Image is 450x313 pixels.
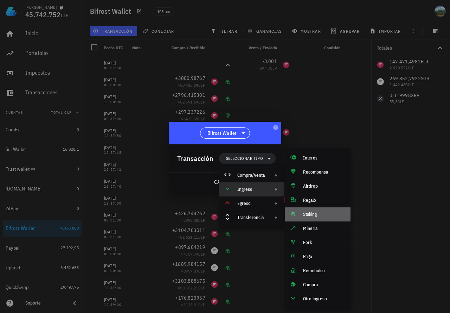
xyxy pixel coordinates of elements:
[303,240,345,245] div: Fork
[177,153,213,164] div: Transacción
[207,130,237,137] span: Bifrost Wallet
[219,182,284,196] div: Ingreso
[303,268,345,274] div: Reembolso
[237,187,265,192] div: Ingreso
[303,198,345,203] div: Regalo
[303,226,345,231] div: Minería
[237,201,265,206] div: Egreso
[303,212,345,217] div: Staking
[303,296,345,302] div: Otro ingreso
[303,282,345,288] div: Compra
[219,196,284,211] div: Egreso
[214,179,240,185] span: cancelar
[303,155,345,161] div: Interés
[219,211,284,225] div: Transferencia
[303,183,345,189] div: Airdrop
[303,169,345,175] div: Recompensa
[237,173,265,178] div: Compra/Venta
[237,215,265,220] div: Transferencia
[211,176,243,188] button: cancelar
[219,168,284,182] div: Compra/Venta
[303,254,345,259] div: Pago
[226,155,263,162] span: Seleccionar tipo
